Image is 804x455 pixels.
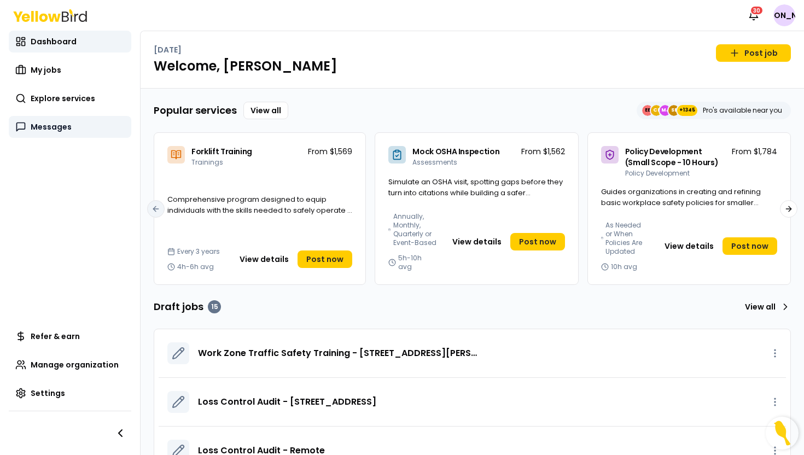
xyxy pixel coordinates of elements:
[9,325,131,347] a: Refer & earn
[9,59,131,81] a: My jobs
[154,299,221,314] h3: Draft jobs
[519,236,556,247] span: Post now
[177,262,214,271] span: 4h-6h avg
[31,65,61,75] span: My jobs
[750,5,764,15] div: 30
[601,186,761,218] span: Guides organizations in creating and refining basic workplace safety policies for smaller operati...
[9,382,131,404] a: Settings
[716,44,791,62] a: Post job
[198,395,376,409] a: Loss Control Audit - [STREET_ADDRESS]
[732,146,777,157] p: From $1,784
[154,44,182,55] p: [DATE]
[208,300,221,313] div: 15
[233,250,295,268] button: View details
[31,359,119,370] span: Manage organization
[625,146,719,168] span: Policy Development (Small Scope - 10 Hours)
[393,212,437,247] span: Annually, Monthly, Quarterly or Event-Based
[308,146,352,157] p: From $1,569
[388,177,563,208] span: Simulate an OSHA visit, spotting gaps before they turn into citations while building a safer work...
[412,146,499,157] span: Mock OSHA Inspection
[31,93,95,104] span: Explore services
[31,36,77,47] span: Dashboard
[191,157,223,167] span: Trainings
[198,347,478,360] a: Work Zone Traffic Safety Training - [STREET_ADDRESS][PERSON_NAME][US_STATE]
[31,121,72,132] span: Messages
[766,417,799,450] button: Open Resource Center
[9,116,131,138] a: Messages
[177,247,220,256] span: Every 3 years
[605,221,649,256] span: As Needed or When Policies Are Updated
[723,237,777,255] a: Post now
[521,146,565,157] p: From $1,562
[743,4,765,26] button: 30
[31,388,65,399] span: Settings
[191,146,252,157] span: Forklift Training
[679,105,695,116] span: +1345
[167,194,352,226] span: Comprehensive program designed to equip individuals with the skills needed to safely operate a fo...
[9,354,131,376] a: Manage organization
[773,4,795,26] span: [PERSON_NAME]
[642,105,653,116] span: EE
[731,241,768,252] span: Post now
[668,105,679,116] span: SE
[660,105,671,116] span: MJ
[625,168,690,178] span: Policy Development
[9,87,131,109] a: Explore services
[154,103,237,118] h3: Popular services
[412,157,457,167] span: Assessments
[398,254,436,271] span: 5h-10h avg
[31,331,80,342] span: Refer & earn
[154,57,791,75] h1: Welcome, [PERSON_NAME]
[446,233,508,250] button: View details
[306,254,343,265] span: Post now
[243,102,288,119] a: View all
[611,262,637,271] span: 10h avg
[703,106,782,115] p: Pro's available near you
[9,31,131,52] a: Dashboard
[510,233,565,250] a: Post now
[298,250,352,268] a: Post now
[651,105,662,116] span: CE
[741,298,791,316] a: View all
[658,237,720,255] button: View details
